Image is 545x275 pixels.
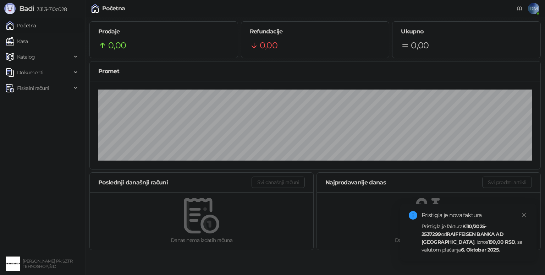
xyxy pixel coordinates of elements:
div: Promet [98,67,532,76]
h5: Ukupno [401,27,532,36]
span: Fiskalni računi [17,81,49,95]
span: 3.11.3-710c028 [34,6,67,12]
span: Katalog [17,50,35,64]
div: Danas nema prodatih artikala [328,236,529,244]
a: Close [520,211,528,219]
span: info-circle [409,211,417,220]
strong: RAIFFEISEN BANKA AD [GEOGRAPHIC_DATA] [422,231,503,245]
div: Poslednji današnji računi [98,178,252,187]
div: Pristigla je nova faktura [422,211,528,220]
span: 0,00 [108,39,126,52]
strong: 6. Oktobar 2025. [461,247,500,253]
a: Kasa [6,34,28,48]
span: Dokumenti [17,65,43,80]
span: Badi [19,4,34,13]
button: Svi prodati artikli [482,177,532,188]
a: Početna [6,18,36,33]
span: close [522,212,527,217]
div: Početna [102,6,125,11]
strong: K110/2025-2537299 [422,223,486,237]
img: Logo [4,3,16,14]
span: 0,00 [411,39,429,52]
strong: 190,00 RSD [488,239,516,245]
div: Pristigla je faktura od , iznos , sa valutom plaćanja [422,222,528,254]
div: Najprodavanije danas [325,178,482,187]
span: DM [528,3,539,14]
button: Svi današnji računi [252,177,305,188]
a: Dokumentacija [514,3,525,14]
div: Danas nema izdatih računa [101,236,302,244]
span: 0,00 [260,39,277,52]
small: [PERSON_NAME] PR, SZTR TEHNOSHOP, ŠID [23,259,72,269]
img: 64x64-companyLogo-68805acf-9e22-4a20-bcb3-9756868d3d19.jpeg [6,257,20,271]
h5: Refundacije [250,27,381,36]
h5: Prodaje [98,27,229,36]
